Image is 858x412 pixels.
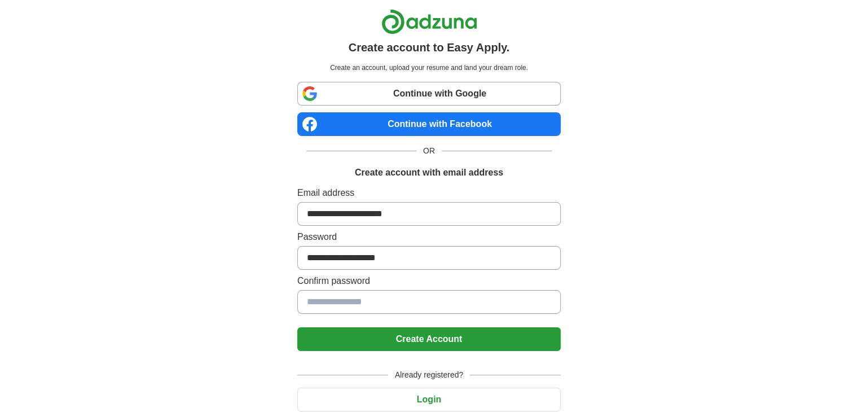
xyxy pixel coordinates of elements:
[297,112,561,136] a: Continue with Facebook
[297,82,561,106] a: Continue with Google
[355,166,503,179] h1: Create account with email address
[297,274,561,288] label: Confirm password
[297,186,561,200] label: Email address
[297,327,561,351] button: Create Account
[297,395,561,404] a: Login
[297,230,561,244] label: Password
[300,63,558,73] p: Create an account, upload your resume and land your dream role.
[297,388,561,411] button: Login
[388,369,470,381] span: Already registered?
[349,39,510,56] h1: Create account to Easy Apply.
[381,9,477,34] img: Adzuna logo
[416,145,442,157] span: OR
